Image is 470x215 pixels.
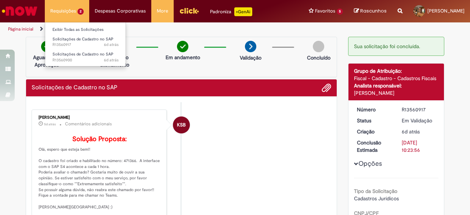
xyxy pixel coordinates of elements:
div: Grupo de Atribuição: [354,67,439,75]
ul: Requisições [45,22,126,67]
p: Validação [240,54,261,61]
div: R13560917 [402,106,436,113]
div: Analista responsável: [354,82,439,89]
span: 6d atrás [402,128,420,135]
button: Adicionar anexos [322,83,331,93]
div: Karina Santos Barboza [173,117,190,133]
small: Comentários adicionais [65,121,112,127]
a: Aberto R13560917 : Solicitações de Cadastro no SAP [45,35,126,49]
b: Solução Proposta: [72,135,127,143]
span: Rascunhos [360,7,387,14]
img: arrow-next.png [245,41,256,52]
a: Aberto R13560900 : Solicitações de Cadastro no SAP [45,50,126,64]
div: [PERSON_NAME] [39,115,161,120]
span: R13560917 [53,42,119,48]
img: check-circle-green.png [41,41,53,52]
span: Cadastros Jurídicos [354,195,399,202]
ul: Trilhas de página [6,22,308,36]
div: 23/09/2025 18:43:38 [402,128,436,135]
p: Concluído [307,54,330,61]
dt: Status [351,117,397,124]
a: Rascunhos [354,8,387,15]
time: 23/09/2025 18:37:47 [104,57,119,63]
p: +GenAi [234,7,252,16]
span: 6d atrás [104,42,119,47]
span: 2 [77,8,84,15]
span: 5 [337,8,343,15]
img: img-circle-grey.png [313,41,324,52]
h2: Solicitações de Cadastro no SAP Histórico de tíquete [32,85,117,91]
span: More [157,7,168,15]
img: click_logo_yellow_360x200.png [179,5,199,16]
span: Despesas Corporativas [95,7,146,15]
time: 23/09/2025 18:43:38 [402,128,420,135]
img: ServiceNow [1,4,39,18]
dt: Conclusão Estimada [351,139,397,154]
span: Requisições [50,7,76,15]
span: Solicitações de Cadastro no SAP [53,51,113,57]
p: Aguardando Aprovação [29,54,65,68]
span: KSB [177,116,186,134]
a: Página inicial [8,26,33,32]
span: 6d atrás [104,57,119,63]
img: check-circle-green.png [177,41,188,52]
div: Sua solicitação foi concluída. [348,37,445,56]
span: Solicitações de Cadastro no SAP [53,36,113,42]
div: Padroniza [210,7,252,16]
time: 23/09/2025 18:43:39 [104,42,119,47]
span: Favoritos [315,7,335,15]
a: Exibir Todas as Solicitações [45,26,126,34]
p: Olá, espero que esteja bem!! O cadastro foi criado e habilitado no número: 471366. A interface co... [39,136,161,210]
dt: Número [351,106,397,113]
div: [DATE] 10:23:56 [402,139,436,154]
p: Em andamento [166,54,200,61]
div: Em Validação [402,117,436,124]
b: Tipo da Solicitação [354,188,397,194]
dt: Criação [351,128,397,135]
div: [PERSON_NAME] [354,89,439,97]
span: 5d atrás [44,122,56,126]
span: [PERSON_NAME] [427,8,464,14]
div: Fiscal - Cadastro - Cadastros Fiscais [354,75,439,82]
time: 25/09/2025 08:36:43 [44,122,56,126]
span: R13560900 [53,57,119,63]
